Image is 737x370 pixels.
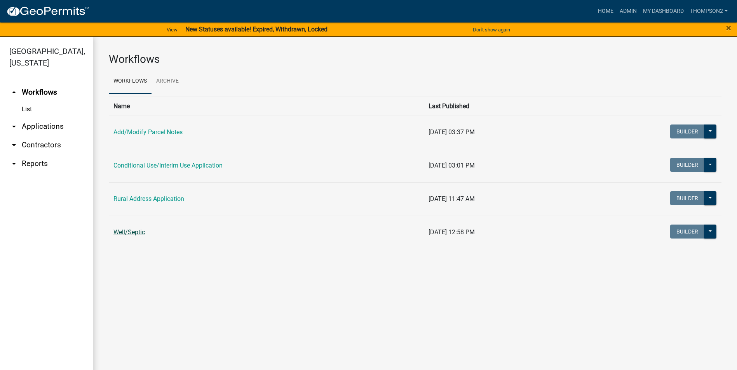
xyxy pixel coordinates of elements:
[726,23,731,33] button: Close
[470,23,513,36] button: Don't show again
[113,128,183,136] a: Add/Modify Parcel Notes
[164,23,181,36] a: View
[617,4,640,19] a: Admin
[670,225,704,239] button: Builder
[9,122,19,131] i: arrow_drop_down
[109,69,152,94] a: Workflows
[670,124,704,138] button: Builder
[595,4,617,19] a: Home
[429,195,475,202] span: [DATE] 11:47 AM
[109,53,721,66] h3: Workflows
[429,128,475,136] span: [DATE] 03:37 PM
[9,88,19,97] i: arrow_drop_up
[670,191,704,205] button: Builder
[670,158,704,172] button: Builder
[9,159,19,168] i: arrow_drop_down
[113,195,184,202] a: Rural Address Application
[687,4,731,19] a: Thompson2
[152,69,183,94] a: Archive
[424,97,571,116] th: Last Published
[429,162,475,169] span: [DATE] 03:01 PM
[9,140,19,150] i: arrow_drop_down
[109,97,424,116] th: Name
[113,162,223,169] a: Conditional Use/Interim Use Application
[113,228,145,236] a: Well/Septic
[185,26,328,33] strong: New Statuses available! Expired, Withdrawn, Locked
[429,228,475,236] span: [DATE] 12:58 PM
[726,22,731,33] span: ×
[640,4,687,19] a: My Dashboard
